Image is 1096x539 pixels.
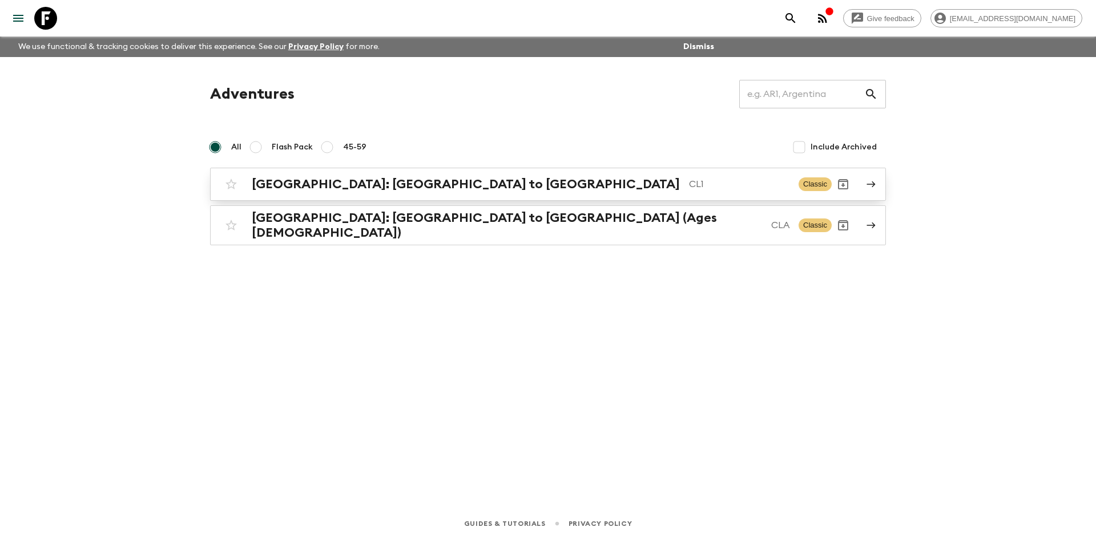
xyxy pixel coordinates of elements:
[210,205,886,245] a: [GEOGRAPHIC_DATA]: [GEOGRAPHIC_DATA] to [GEOGRAPHIC_DATA] (Ages [DEMOGRAPHIC_DATA])CLAClassicArchive
[811,141,877,153] span: Include Archived
[14,37,384,57] p: We use functional & tracking cookies to deliver this experience. See our for more.
[739,78,864,110] input: e.g. AR1, Argentina
[771,218,789,232] p: CLA
[210,168,886,201] a: [GEOGRAPHIC_DATA]: [GEOGRAPHIC_DATA] to [GEOGRAPHIC_DATA]CL1ClassicArchive
[930,9,1082,27] div: [EMAIL_ADDRESS][DOMAIN_NAME]
[343,141,366,153] span: 45-59
[680,39,717,55] button: Dismiss
[464,517,546,530] a: Guides & Tutorials
[288,43,344,51] a: Privacy Policy
[779,7,802,30] button: search adventures
[832,214,855,237] button: Archive
[210,83,295,106] h1: Adventures
[799,177,832,191] span: Classic
[7,7,30,30] button: menu
[944,14,1082,23] span: [EMAIL_ADDRESS][DOMAIN_NAME]
[843,9,921,27] a: Give feedback
[861,14,921,23] span: Give feedback
[272,141,313,153] span: Flash Pack
[231,141,241,153] span: All
[689,177,789,191] p: CL1
[252,177,680,192] h2: [GEOGRAPHIC_DATA]: [GEOGRAPHIC_DATA] to [GEOGRAPHIC_DATA]
[832,173,855,196] button: Archive
[799,218,832,232] span: Classic
[252,210,762,240] h2: [GEOGRAPHIC_DATA]: [GEOGRAPHIC_DATA] to [GEOGRAPHIC_DATA] (Ages [DEMOGRAPHIC_DATA])
[569,517,632,530] a: Privacy Policy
